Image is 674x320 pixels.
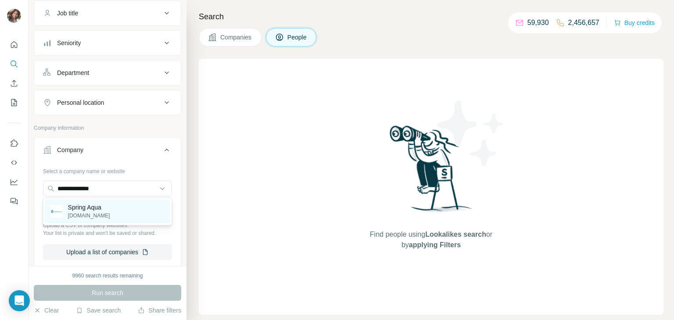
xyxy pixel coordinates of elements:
button: Upload a list of companies [43,244,172,260]
button: My lists [7,95,21,110]
div: Company [57,146,83,154]
span: Companies [220,33,252,42]
div: Seniority [57,39,81,47]
p: Spring Aqua [68,203,110,212]
span: People [287,33,308,42]
button: Department [34,62,181,83]
button: Dashboard [7,174,21,190]
img: Surfe Illustration - Stars [431,94,510,173]
div: Select a company name or website [43,164,172,175]
button: Personal location [34,92,181,113]
img: Avatar [7,9,21,23]
p: Upload a CSV of company websites. [43,221,172,229]
div: Personal location [57,98,104,107]
button: Use Surfe API [7,155,21,171]
h4: Search [199,11,663,23]
button: Clear [34,306,59,315]
button: Search [7,56,21,72]
button: Seniority [34,32,181,53]
span: Find people using or by [361,229,501,250]
span: Lookalikes search [425,231,486,238]
div: Job title [57,9,78,18]
p: Your list is private and won't be saved or shared. [43,229,172,237]
div: 9960 search results remaining [72,272,143,280]
button: Buy credits [614,17,655,29]
div: Department [57,68,89,77]
img: Surfe Illustration - Woman searching with binoculars [386,123,477,221]
button: Company [34,139,181,164]
button: Job title [34,3,181,24]
button: Use Surfe on LinkedIn [7,135,21,151]
img: Spring Aqua [50,205,63,217]
p: 2,456,657 [568,18,599,28]
button: Quick start [7,37,21,53]
p: Company information [34,124,181,132]
button: Save search [76,306,121,315]
div: Open Intercom Messenger [9,290,30,311]
p: [DOMAIN_NAME] [68,212,110,220]
button: Enrich CSV [7,75,21,91]
button: Feedback [7,193,21,209]
span: applying Filters [409,241,461,249]
button: Share filters [138,306,181,315]
p: 59,930 [527,18,549,28]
